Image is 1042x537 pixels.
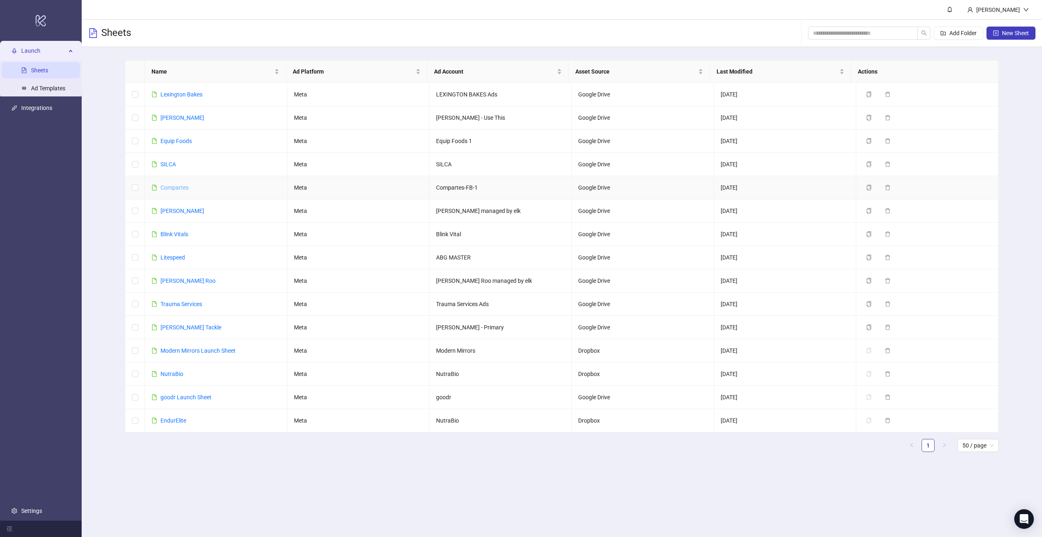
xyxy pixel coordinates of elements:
span: Add Folder [949,30,977,36]
span: copy [866,255,872,260]
a: Equip Foods [160,138,192,144]
a: NutraBio [160,371,183,377]
span: copy [866,138,872,144]
span: 50 / page [962,439,994,452]
td: Google Drive [572,106,714,130]
td: [PERSON_NAME] Roo managed by elk [430,269,572,293]
span: Asset Source [575,67,697,76]
span: delete [885,161,891,167]
td: Meta [287,409,430,432]
td: Compartes-FB-1 [430,176,572,199]
a: Trauma Services [160,301,202,307]
a: Lexington Bakes [160,91,203,98]
span: delete [885,301,891,307]
span: delete [885,185,891,190]
span: delete [885,115,891,121]
td: [DATE] [714,130,856,153]
td: LEXINGTON BAKES Ads [430,83,572,106]
span: copy [866,278,872,284]
span: file-text [88,28,98,38]
span: file [151,278,157,284]
span: file [151,161,157,167]
a: Modern Mirrors Launch Sheet [160,347,236,354]
span: file [151,255,157,260]
span: delete [885,418,891,423]
a: [PERSON_NAME] [160,208,204,214]
li: 1 [922,439,935,452]
span: Name [151,67,273,76]
span: rocket [11,48,17,54]
td: Equip Foods 1 [430,130,572,153]
button: The sheet needs to be migrated before it can be duplicated. Please open the sheet to migrate it. [863,369,878,379]
h3: Sheets [101,27,131,40]
span: copy [866,231,872,237]
td: Google Drive [572,176,714,199]
td: Google Drive [572,199,714,223]
span: file [151,92,157,97]
td: [DATE] [714,409,856,432]
td: Google Drive [572,293,714,316]
td: Meta [287,153,430,176]
td: [DATE] [714,223,856,246]
span: delete [885,394,891,400]
span: delete [885,371,891,377]
span: folder-add [940,30,946,36]
th: Asset Source [569,60,710,83]
span: search [921,30,927,36]
span: delete [885,324,891,330]
span: delete [885,255,891,260]
span: New Sheet [1002,30,1029,36]
span: file [151,394,157,400]
td: [DATE] [714,293,856,316]
a: EndurElite [160,417,186,424]
span: file [151,185,157,190]
button: The sheet needs to be migrated before it can be duplicated. Please open the sheet to migrate it. [863,346,878,356]
th: Name [145,60,286,83]
td: Modern Mirrors [430,339,572,362]
span: plus-square [993,30,999,36]
td: Meta [287,130,430,153]
span: file [151,301,157,307]
span: Ad Account [434,67,555,76]
td: Google Drive [572,246,714,269]
td: Dropbox [572,339,714,362]
button: Add Folder [934,27,983,40]
div: Page Size [957,439,999,452]
a: Sheets [31,67,48,74]
td: Trauma Services Ads [430,293,572,316]
td: Meta [287,176,430,199]
a: Compartes [160,184,189,191]
span: file [151,371,157,377]
li: Next Page [938,439,951,452]
div: Open Intercom Messenger [1014,509,1034,529]
span: left [909,443,914,447]
span: copy [866,115,872,121]
li: Previous Page [905,439,918,452]
td: Google Drive [572,316,714,339]
td: [PERSON_NAME] - Use This [430,106,572,130]
td: NutraBio [430,409,572,432]
td: Meta [287,339,430,362]
span: delete [885,231,891,237]
span: Ad Platform [293,67,414,76]
td: Meta [287,223,430,246]
td: ABG MASTER [430,246,572,269]
button: New Sheet [986,27,1035,40]
span: file [151,348,157,354]
td: Dropbox [572,409,714,432]
span: copy [866,161,872,167]
span: file [151,115,157,121]
span: copy [866,185,872,190]
span: file [151,138,157,144]
td: NutraBio [430,362,572,386]
td: SILCA [430,153,572,176]
span: delete [885,348,891,354]
td: Google Drive [572,223,714,246]
td: Blink Vital [430,223,572,246]
td: [DATE] [714,153,856,176]
th: Last Modified [710,60,851,83]
td: Meta [287,199,430,223]
button: The sheet needs to be migrated before it can be duplicated. Please open the sheet to migrate it. [863,416,878,425]
td: Google Drive [572,153,714,176]
th: Actions [851,60,993,83]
